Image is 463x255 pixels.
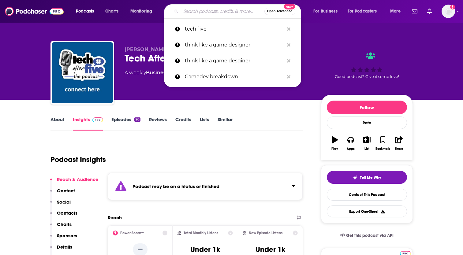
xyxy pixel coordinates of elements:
img: tell me why sparkle [353,175,357,180]
div: Rate [327,116,407,129]
a: Lists [200,116,209,131]
p: Reach & Audience [57,176,98,182]
p: tech five [185,21,284,37]
span: Open Advanced [267,10,293,13]
input: Search podcasts, credits, & more... [181,6,264,16]
section: Click to expand status details [108,173,303,200]
div: A weekly podcast [125,69,188,76]
button: tell me why sparkleTell Me Why [327,171,407,184]
span: For Business [313,7,338,16]
a: Charts [101,6,122,16]
div: 90 [134,117,140,122]
img: Tech After Five [52,42,113,103]
a: Gamedev breakdown [164,69,301,85]
p: Social [57,199,71,205]
svg: Add a profile image [450,5,455,9]
a: think like a game desginer [164,53,301,69]
a: Contact This Podcast [327,189,407,201]
h2: Reach [108,215,122,220]
p: Details [57,244,72,250]
span: More [390,7,401,16]
button: open menu [72,6,102,16]
h3: Under 1k [190,245,220,254]
p: Content [57,188,75,194]
button: Follow [327,101,407,114]
button: Play [327,132,343,154]
button: open menu [344,6,386,16]
img: Podchaser - Follow, Share and Rate Podcasts [5,6,64,17]
a: Show notifications dropdown [409,6,420,17]
div: Share [395,147,403,151]
a: Episodes90 [111,116,140,131]
strong: Podcast may be on a hiatus or finished [133,183,219,189]
button: Contacts [50,210,77,221]
button: Content [50,188,75,199]
button: Social [50,199,71,210]
img: User Profile [442,5,455,18]
span: For Podcasters [348,7,377,16]
span: [PERSON_NAME] [125,46,168,52]
button: open menu [126,6,160,16]
a: About [50,116,64,131]
a: tech five [164,21,301,37]
img: Podchaser Pro [92,117,103,122]
span: Get this podcast via API [346,233,394,238]
span: Podcasts [76,7,94,16]
a: InsightsPodchaser Pro [73,116,103,131]
p: Sponsors [57,233,77,238]
button: Reach & Audience [50,176,98,188]
div: Apps [347,147,355,151]
span: Monitoring [130,7,152,16]
button: open menu [386,6,408,16]
h2: New Episode Listens [249,231,282,235]
button: Sponsors [50,233,77,244]
div: Search podcasts, credits, & more... [170,4,307,18]
h2: Power Score™ [120,231,144,235]
span: Good podcast? Give it some love! [335,74,399,79]
a: Show notifications dropdown [425,6,434,17]
span: Logged in as ShoutComms [442,5,455,18]
h1: Podcast Insights [50,155,106,164]
div: Bookmark [375,147,390,151]
div: Play [331,147,338,151]
a: Similar [218,116,233,131]
button: Open AdvancedNew [264,8,295,15]
a: Business [146,70,168,76]
p: Gamedev breakdown [185,69,284,85]
p: think like a game designer [185,37,284,53]
p: think like a game desginer [185,53,284,69]
button: Share [391,132,407,154]
a: Reviews [149,116,167,131]
button: Export One-Sheet [327,205,407,217]
button: Show profile menu [442,5,455,18]
span: Charts [105,7,118,16]
p: Contacts [57,210,77,216]
button: Bookmark [375,132,391,154]
button: List [359,132,375,154]
span: Tell Me Why [360,175,381,180]
div: Good podcast? Give it some love! [321,46,413,84]
button: Charts [50,221,72,233]
a: Credits [175,116,191,131]
span: New [284,4,295,9]
p: Charts [57,221,72,227]
h3: Under 1k [256,245,285,254]
button: open menu [309,6,345,16]
div: List [364,147,369,151]
a: Get this podcast via API [335,228,399,243]
button: Apps [343,132,359,154]
h2: Total Monthly Listens [184,231,218,235]
a: think like a game designer [164,37,301,53]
